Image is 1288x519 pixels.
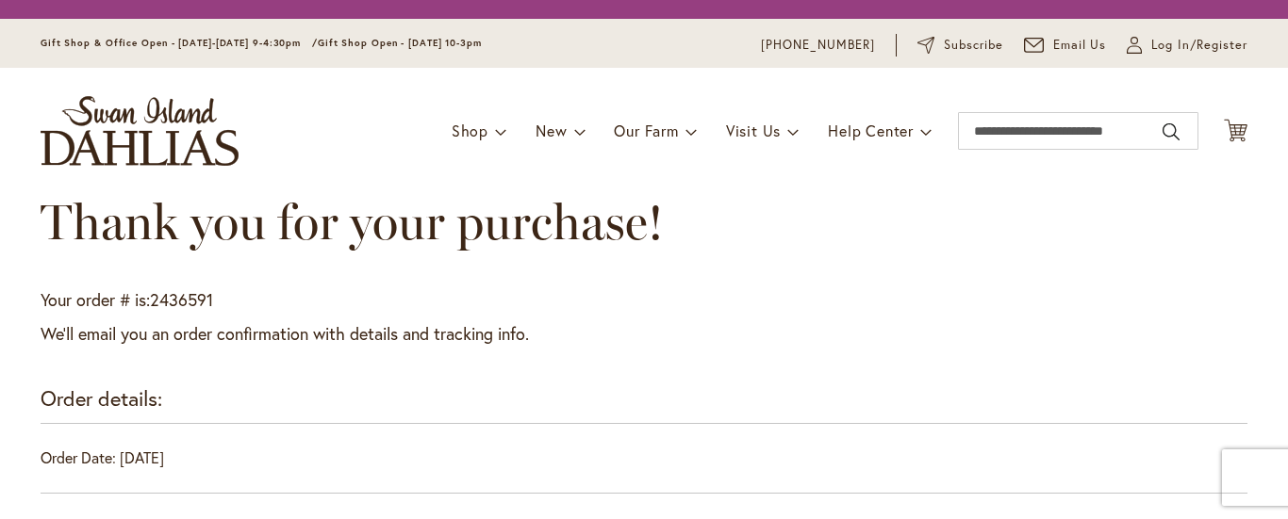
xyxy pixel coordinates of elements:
[41,192,664,251] span: Thank you for your purchase!
[41,384,162,412] strong: Order details:
[1163,117,1180,147] button: Search
[41,96,239,166] a: store logo
[614,121,678,140] span: Our Farm
[452,121,488,140] span: Shop
[1053,36,1107,55] span: Email Us
[1024,36,1107,55] a: Email Us
[944,36,1003,55] span: Subscribe
[41,322,1247,347] p: We'll email you an order confirmation with details and tracking info.
[1151,36,1247,55] span: Log In/Register
[828,121,914,140] span: Help Center
[917,36,1003,55] a: Subscribe
[150,288,213,311] span: 2436591
[318,37,482,49] span: Gift Shop Open - [DATE] 10-3pm
[761,36,875,55] a: [PHONE_NUMBER]
[726,121,781,140] span: Visit Us
[41,37,318,49] span: Gift Shop & Office Open - [DATE]-[DATE] 9-4:30pm /
[536,121,567,140] span: New
[41,288,1247,313] p: Your order # is:
[41,447,1247,494] div: Order Date: [DATE]
[1127,36,1247,55] a: Log In/Register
